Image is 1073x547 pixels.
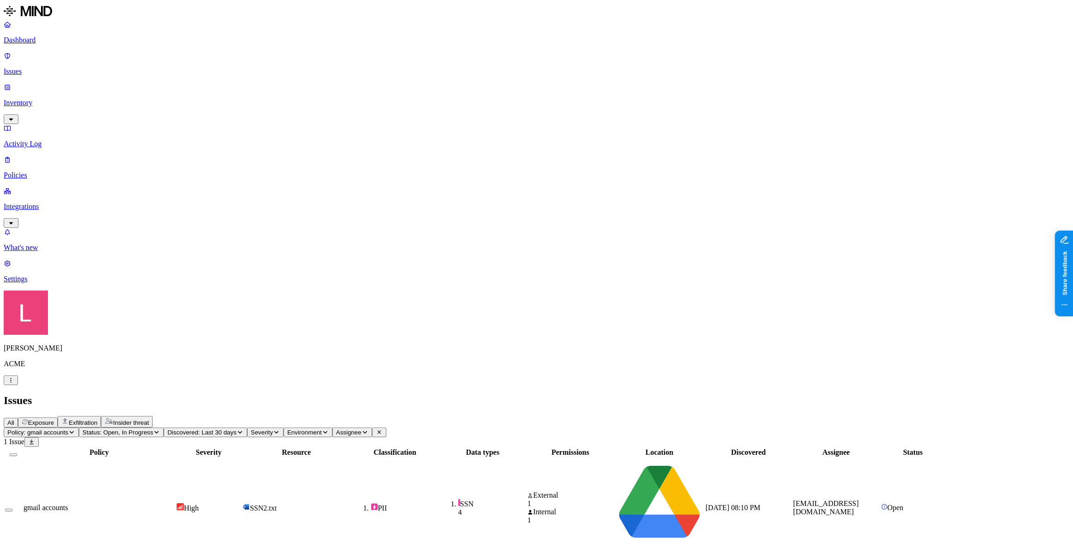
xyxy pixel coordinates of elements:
[177,448,241,457] div: Severity
[793,499,859,516] span: [EMAIL_ADDRESS][DOMAIN_NAME]
[4,4,52,18] img: MIND
[4,83,1069,123] a: Inventory
[69,419,97,426] span: Exfiltration
[528,499,613,508] div: 1
[4,99,1069,107] p: Inventory
[4,124,1069,148] a: Activity Log
[881,504,888,510] img: status-open.svg
[528,491,613,499] div: External
[440,448,526,457] div: Data types
[24,448,175,457] div: Policy
[352,448,438,457] div: Classification
[24,504,68,511] span: gmail accounts
[4,52,1069,76] a: Issues
[4,4,1069,20] a: MIND
[458,499,526,508] div: SSN
[167,429,237,436] span: Discovered: Last 30 days
[4,202,1069,211] p: Integrations
[4,171,1069,179] p: Policies
[4,438,24,446] span: 1 Issue
[251,429,273,436] span: Severity
[4,20,1069,44] a: Dashboard
[4,394,1069,407] h2: Issues
[5,509,12,511] button: Select row
[113,419,149,426] span: Insider threat
[4,228,1069,252] a: What's new
[177,503,184,511] img: severity-high.svg
[528,508,613,516] div: Internal
[4,36,1069,44] p: Dashboard
[4,360,1069,368] p: ACME
[336,429,362,436] span: Assignee
[881,448,945,457] div: Status
[4,291,48,335] img: Landen Brown
[615,448,704,457] div: Location
[4,67,1069,76] p: Issues
[4,275,1069,283] p: Settings
[28,419,54,426] span: Exposure
[184,504,199,512] span: High
[4,155,1069,179] a: Policies
[83,429,153,436] span: Status: Open, In Progress
[4,140,1069,148] p: Activity Log
[793,448,879,457] div: Assignee
[705,504,760,511] span: [DATE] 08:10 PM
[458,499,460,506] img: pii-line.svg
[371,503,438,512] div: PII
[7,419,14,426] span: All
[371,503,378,511] img: pii.svg
[888,504,904,511] span: Open
[528,448,613,457] div: Permissions
[458,508,526,517] div: 4
[705,448,791,457] div: Discovered
[4,244,1069,252] p: What's new
[528,516,613,524] div: 1
[4,187,1069,226] a: Integrations
[7,429,68,436] span: Policy: gmail accounts
[4,259,1069,283] a: Settings
[243,448,350,457] div: Resource
[615,458,704,547] img: google-drive.svg
[10,453,17,456] button: Select all
[250,504,277,512] span: SSN2.txt
[243,503,250,511] img: microsoft-word.svg
[287,429,322,436] span: Environment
